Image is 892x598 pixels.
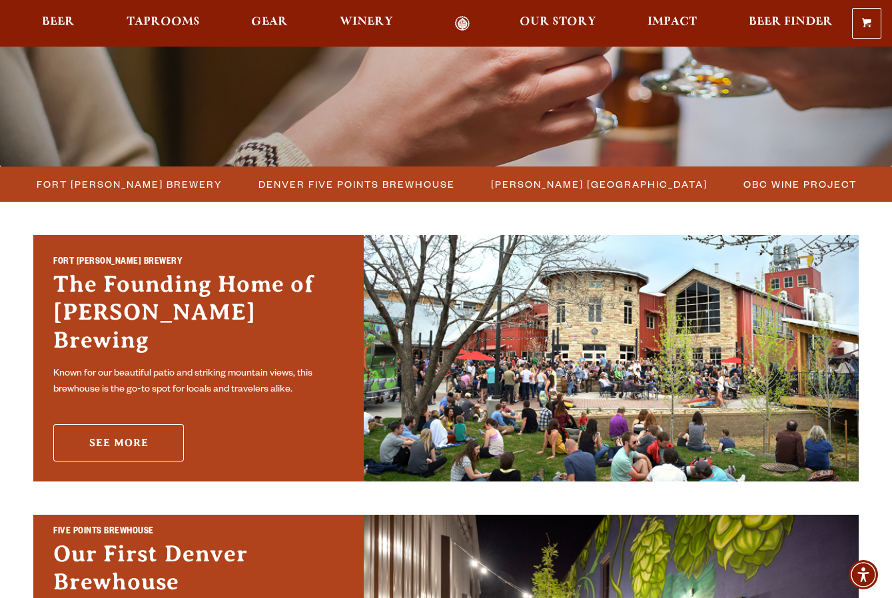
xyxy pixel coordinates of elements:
span: Denver Five Points Brewhouse [258,174,455,194]
span: Taprooms [127,17,200,27]
a: Beer [33,16,83,31]
span: Fort [PERSON_NAME] Brewery [37,174,223,194]
a: Odell Home [438,16,488,31]
span: Impact [648,17,697,27]
p: Known for our beautiful patio and striking mountain views, this brewhouse is the go-to spot for l... [53,366,344,398]
a: Taprooms [118,16,209,31]
span: OBC Wine Project [743,174,857,194]
h2: Five Points Brewhouse [53,525,344,541]
span: Gear [251,17,288,27]
a: Our Story [511,16,605,31]
a: Impact [639,16,705,31]
a: Beer Finder [740,16,841,31]
a: Gear [242,16,296,31]
a: See More [53,424,184,461]
a: OBC Wine Project [735,174,863,194]
span: [PERSON_NAME] [GEOGRAPHIC_DATA] [491,174,707,194]
span: Our Story [520,17,596,27]
span: Winery [340,17,393,27]
a: Fort [PERSON_NAME] Brewery [29,174,229,194]
a: Denver Five Points Brewhouse [250,174,462,194]
span: Beer Finder [749,17,833,27]
img: Fort Collins Brewery & Taproom' [364,235,859,481]
h2: Fort [PERSON_NAME] Brewery [53,256,344,271]
div: Accessibility Menu [849,560,878,589]
a: [PERSON_NAME] [GEOGRAPHIC_DATA] [483,174,714,194]
h3: The Founding Home of [PERSON_NAME] Brewing [53,270,344,361]
a: Winery [331,16,402,31]
span: Beer [42,17,75,27]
